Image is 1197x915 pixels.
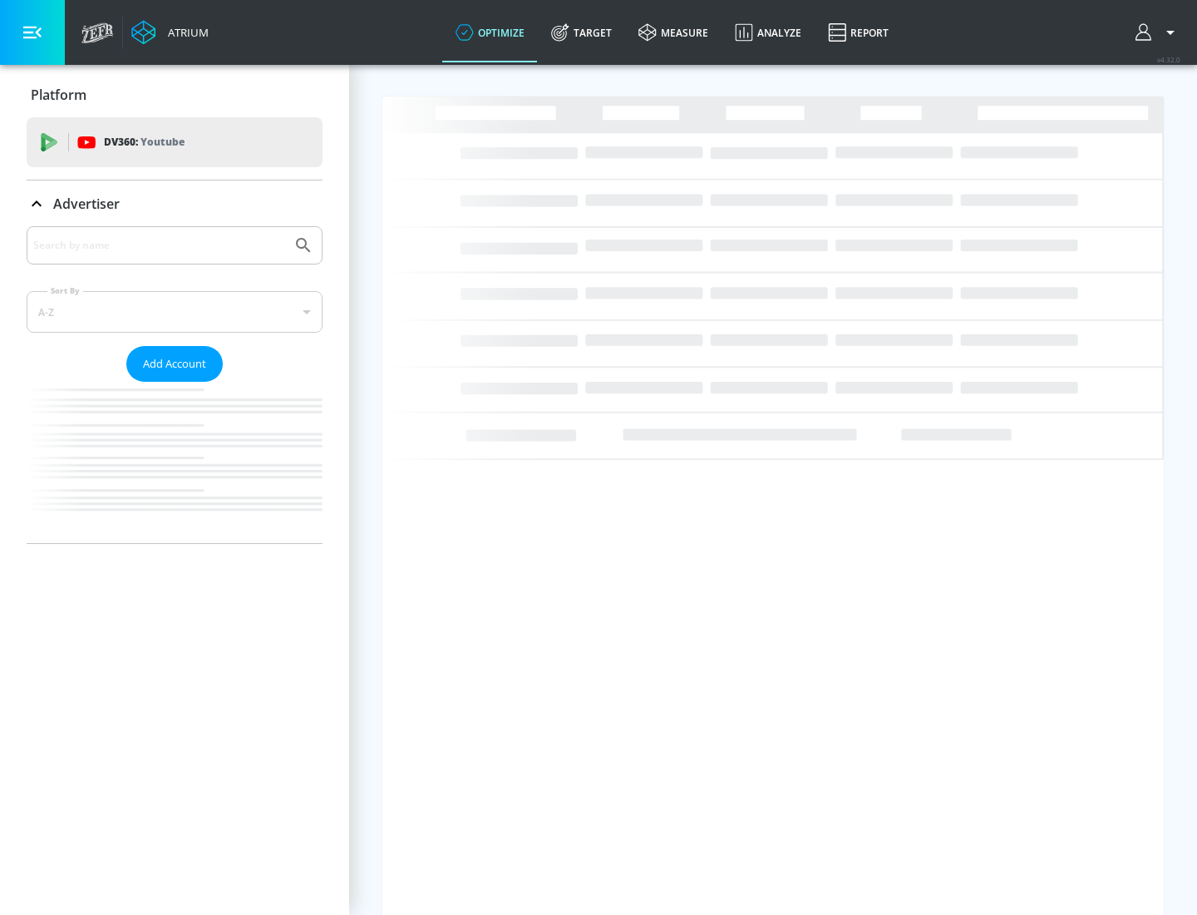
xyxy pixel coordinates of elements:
span: Add Account [143,354,206,373]
a: measure [625,2,722,62]
a: Atrium [131,20,209,45]
a: Analyze [722,2,815,62]
a: Target [538,2,625,62]
div: Atrium [161,25,209,40]
span: v 4.32.0 [1157,55,1180,64]
input: Search by name [33,235,285,256]
div: Platform [27,72,323,118]
label: Sort By [47,285,83,296]
a: Report [815,2,902,62]
p: DV360: [104,133,185,151]
div: A-Z [27,291,323,333]
nav: list of Advertiser [27,382,323,543]
p: Platform [31,86,86,104]
div: Advertiser [27,181,323,227]
p: Youtube [140,133,185,151]
p: Advertiser [53,195,120,213]
a: optimize [442,2,538,62]
div: Advertiser [27,226,323,543]
button: Add Account [126,346,223,382]
div: DV360: Youtube [27,117,323,167]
